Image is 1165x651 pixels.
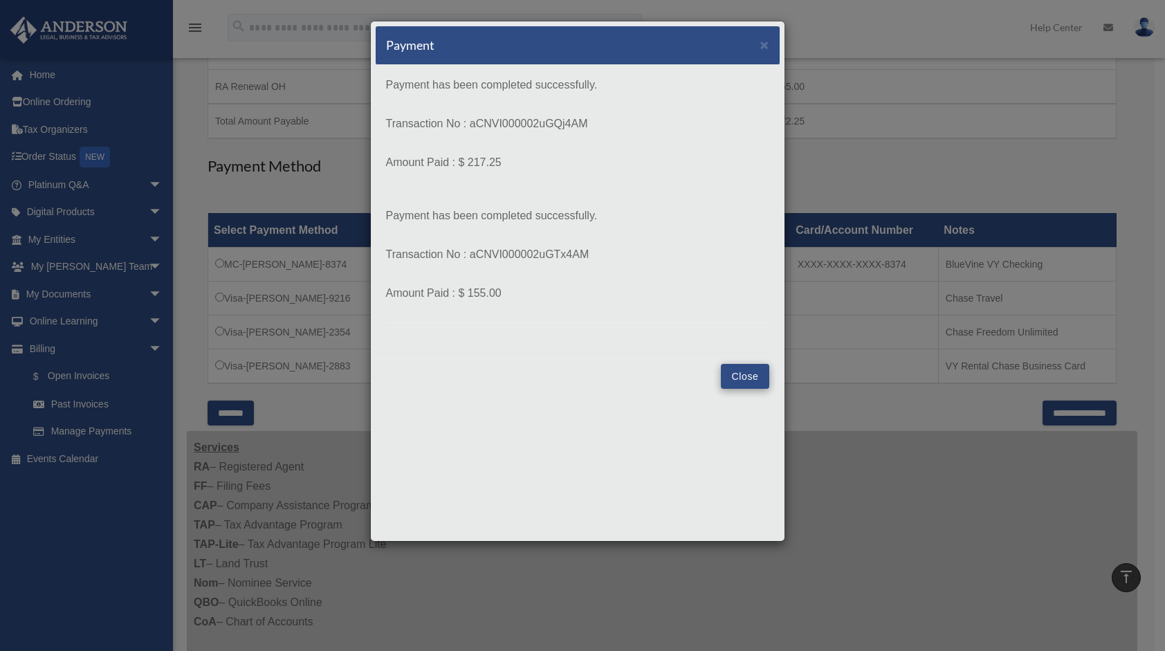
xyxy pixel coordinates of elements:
[386,245,769,264] p: Transaction No : aCNVI000002uGTx4AM
[760,37,769,52] button: Close
[386,75,769,95] p: Payment has been completed successfully.
[721,364,769,389] button: Close
[386,114,769,134] p: Transaction No : aCNVI000002uGQj4AM
[386,153,769,172] p: Amount Paid : $ 217.25
[760,37,769,53] span: ×
[386,37,434,54] h5: Payment
[386,284,769,303] p: Amount Paid : $ 155.00
[386,206,769,226] p: Payment has been completed successfully.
